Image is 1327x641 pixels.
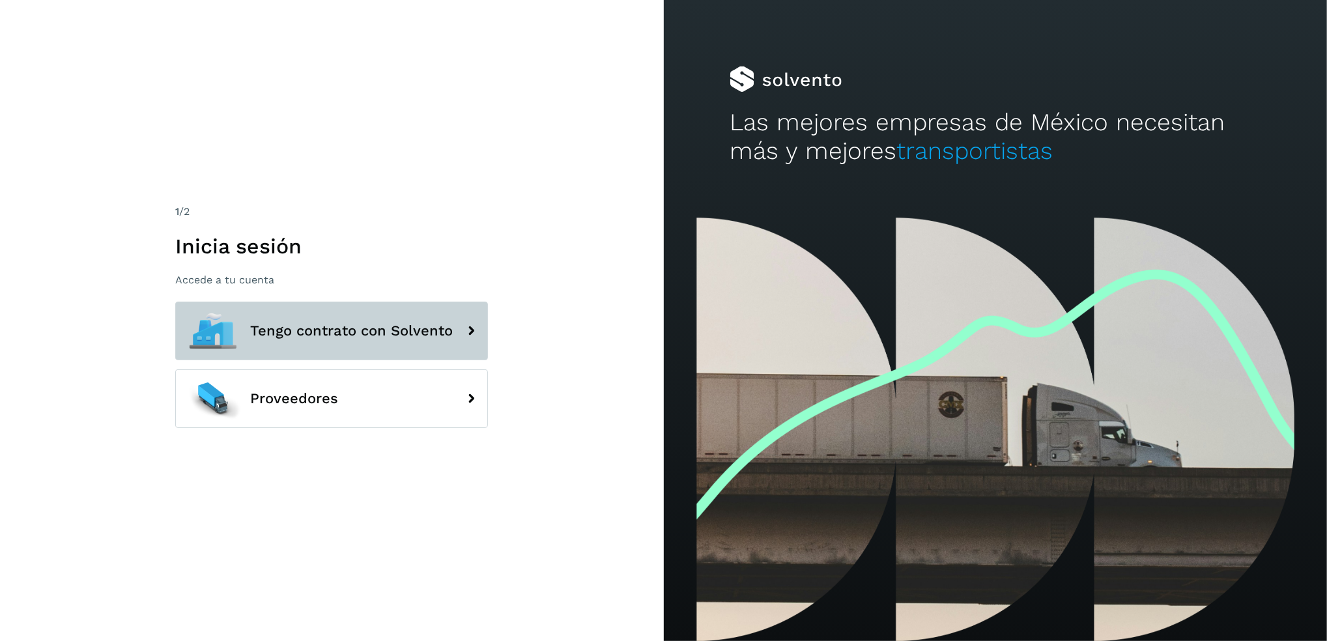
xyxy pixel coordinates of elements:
span: Tengo contrato con Solvento [250,323,453,339]
h1: Inicia sesión [175,234,488,259]
span: Proveedores [250,391,338,406]
p: Accede a tu cuenta [175,274,488,286]
div: /2 [175,204,488,220]
button: Proveedores [175,369,488,428]
button: Tengo contrato con Solvento [175,302,488,360]
span: 1 [175,205,179,218]
span: transportistas [896,137,1053,165]
h2: Las mejores empresas de México necesitan más y mejores [730,108,1261,166]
